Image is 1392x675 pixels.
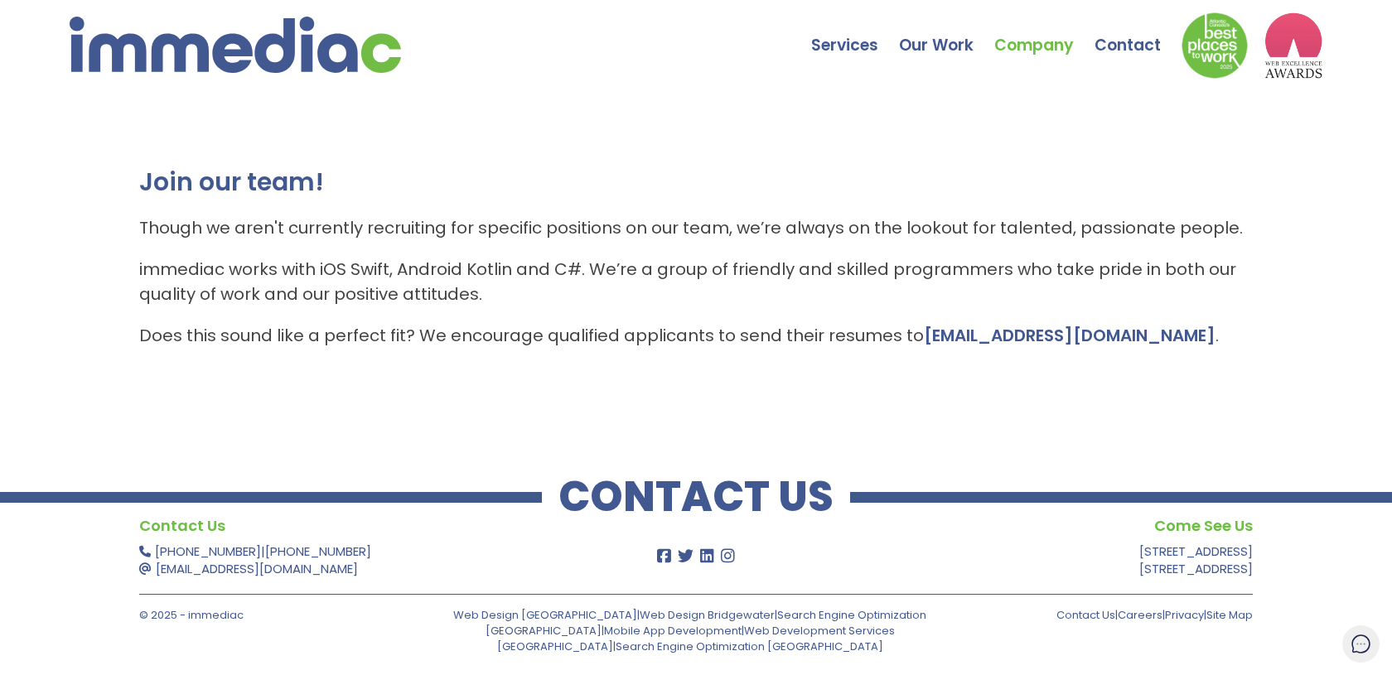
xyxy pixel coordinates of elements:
a: Mobile App Development [604,623,742,639]
img: logo2_wea_nobg.webp [1264,12,1322,79]
p: | [139,542,591,577]
a: Services [811,4,899,62]
p: | | | | | [418,607,962,654]
p: Does this sound like a perfect fit? We encourage qualified applicants to send their resumes to . [139,323,1253,348]
a: Web Development Services [GEOGRAPHIC_DATA] [497,623,895,654]
p: Though we aren't currently recruiting for specific positions on our team, we’re always on the loo... [139,215,1253,240]
a: [EMAIL_ADDRESS][DOMAIN_NAME] [924,324,1216,347]
h4: Contact Us [139,513,591,538]
a: Contact [1095,4,1182,62]
a: Web Design Bridgewater [640,607,775,623]
a: Our Work [899,4,994,62]
a: [STREET_ADDRESS][STREET_ADDRESS] [1139,542,1253,577]
p: immediac works with iOS Swift, Android Kotlin and C#. We’re a group of friendly and skilled progr... [139,257,1253,306]
h2: Join our team! [139,166,1253,199]
a: Contact Us [1056,607,1115,623]
a: Search Engine Optimization [GEOGRAPHIC_DATA] [616,639,883,654]
a: [EMAIL_ADDRESS][DOMAIN_NAME] [156,560,358,577]
h4: Come See Us [801,513,1253,538]
a: Company [994,4,1095,62]
a: [PHONE_NUMBER] [265,542,371,560]
p: © 2025 - immediac [139,607,405,623]
a: Privacy [1165,607,1204,623]
a: [PHONE_NUMBER] [155,542,261,560]
img: immediac [70,17,401,73]
h2: CONTACT US [542,480,850,513]
a: Search Engine Optimization [GEOGRAPHIC_DATA] [486,607,927,639]
img: Down [1182,12,1248,79]
p: | | | [987,607,1253,623]
a: Web Design [GEOGRAPHIC_DATA] [453,607,637,623]
a: Careers [1118,607,1162,623]
a: Site Map [1206,607,1253,623]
